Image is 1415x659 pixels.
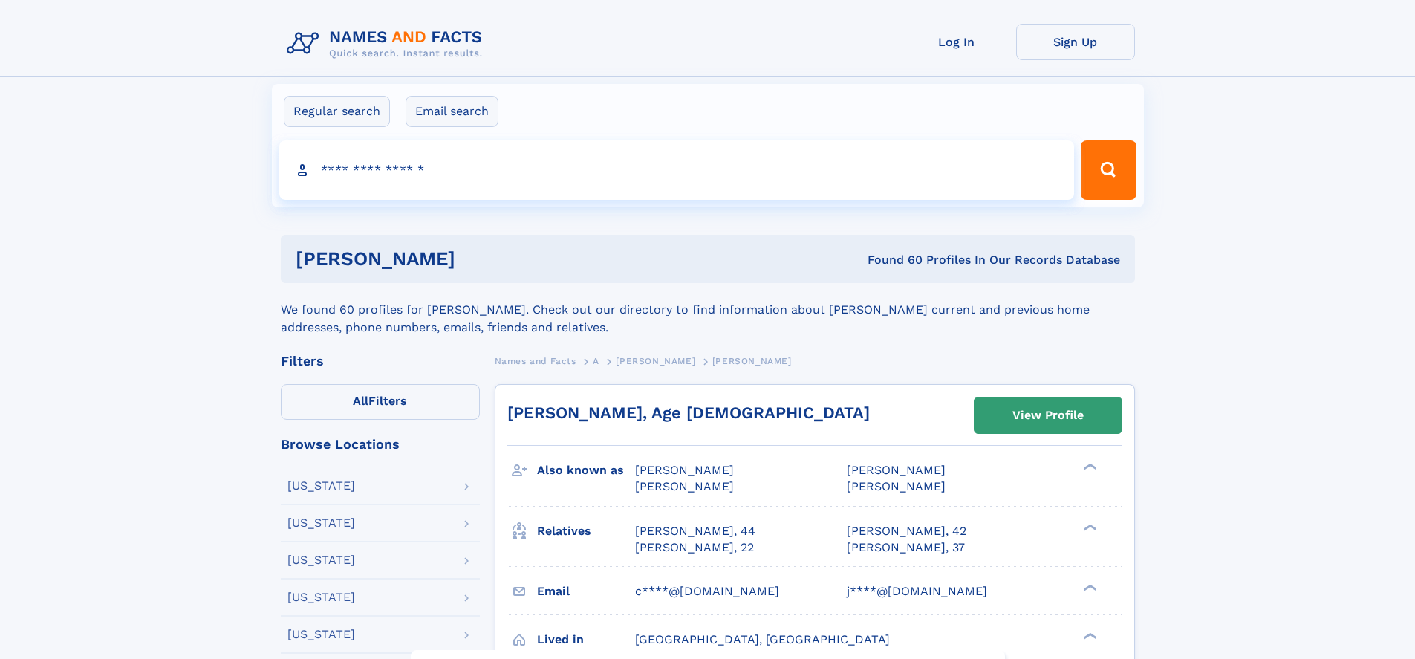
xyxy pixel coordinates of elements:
[635,523,755,539] a: [PERSON_NAME], 44
[281,384,480,420] label: Filters
[507,403,870,422] a: [PERSON_NAME], Age [DEMOGRAPHIC_DATA]
[281,24,495,64] img: Logo Names and Facts
[287,517,355,529] div: [US_STATE]
[537,627,635,652] h3: Lived in
[1080,582,1098,592] div: ❯
[635,632,890,646] span: [GEOGRAPHIC_DATA], [GEOGRAPHIC_DATA]
[712,356,792,366] span: [PERSON_NAME]
[537,579,635,604] h3: Email
[1080,522,1098,532] div: ❯
[635,463,734,477] span: [PERSON_NAME]
[897,24,1016,60] a: Log In
[279,140,1075,200] input: search input
[287,480,355,492] div: [US_STATE]
[616,356,695,366] span: [PERSON_NAME]
[1080,631,1098,640] div: ❯
[635,479,734,493] span: [PERSON_NAME]
[353,394,368,408] span: All
[281,354,480,368] div: Filters
[296,250,662,268] h1: [PERSON_NAME]
[593,351,599,370] a: A
[287,554,355,566] div: [US_STATE]
[593,356,599,366] span: A
[287,591,355,603] div: [US_STATE]
[635,539,754,556] a: [PERSON_NAME], 22
[1016,24,1135,60] a: Sign Up
[281,283,1135,337] div: We found 60 profiles for [PERSON_NAME]. Check out our directory to find information about [PERSON...
[661,252,1120,268] div: Found 60 Profiles In Our Records Database
[1081,140,1136,200] button: Search Button
[537,519,635,544] h3: Relatives
[847,479,946,493] span: [PERSON_NAME]
[284,96,390,127] label: Regular search
[281,438,480,451] div: Browse Locations
[847,539,965,556] a: [PERSON_NAME], 37
[495,351,576,370] a: Names and Facts
[1080,462,1098,472] div: ❯
[287,629,355,640] div: [US_STATE]
[847,463,946,477] span: [PERSON_NAME]
[406,96,498,127] label: Email search
[1012,398,1084,432] div: View Profile
[537,458,635,483] h3: Also known as
[616,351,695,370] a: [PERSON_NAME]
[847,523,966,539] a: [PERSON_NAME], 42
[975,397,1122,433] a: View Profile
